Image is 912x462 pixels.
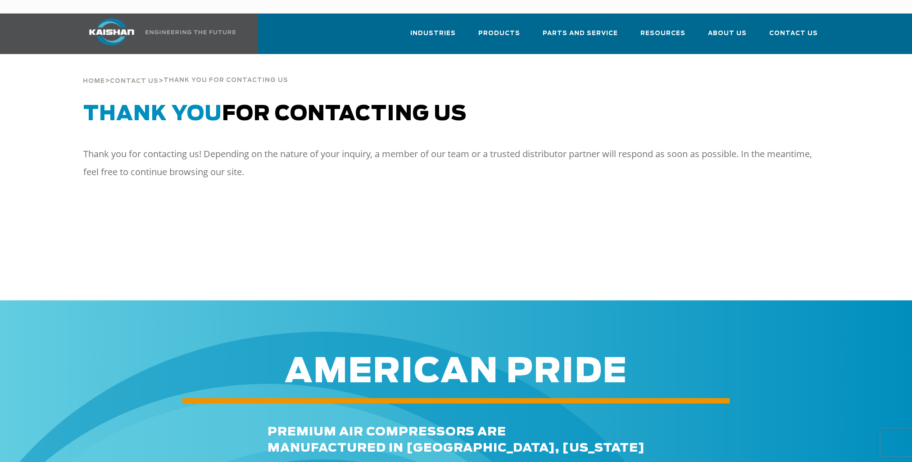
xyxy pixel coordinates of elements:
[543,28,618,39] span: Parts and Service
[78,14,237,54] a: Kaishan USA
[708,28,747,39] span: About Us
[478,28,520,39] span: Products
[640,22,685,52] a: Resources
[543,22,618,52] a: Parts and Service
[83,104,222,124] span: Thank You
[410,22,456,52] a: Industries
[478,22,520,52] a: Products
[769,22,818,52] a: Contact Us
[83,78,105,84] span: Home
[640,28,685,39] span: Resources
[145,30,236,34] img: Engineering the future
[83,145,813,181] p: Thank you for contacting us! Depending on the nature of your inquiry, a member of our team or a t...
[110,77,159,85] a: Contact Us
[268,426,645,454] span: premium air compressors are MANUFACTURED IN [GEOGRAPHIC_DATA], [US_STATE]
[163,77,288,83] span: thank you for contacting us
[83,77,105,85] a: Home
[708,22,747,52] a: About Us
[83,104,467,124] span: for Contacting Us
[78,18,145,45] img: kaishan logo
[769,28,818,39] span: Contact Us
[410,28,456,39] span: Industries
[83,54,288,88] div: > >
[110,78,159,84] span: Contact Us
